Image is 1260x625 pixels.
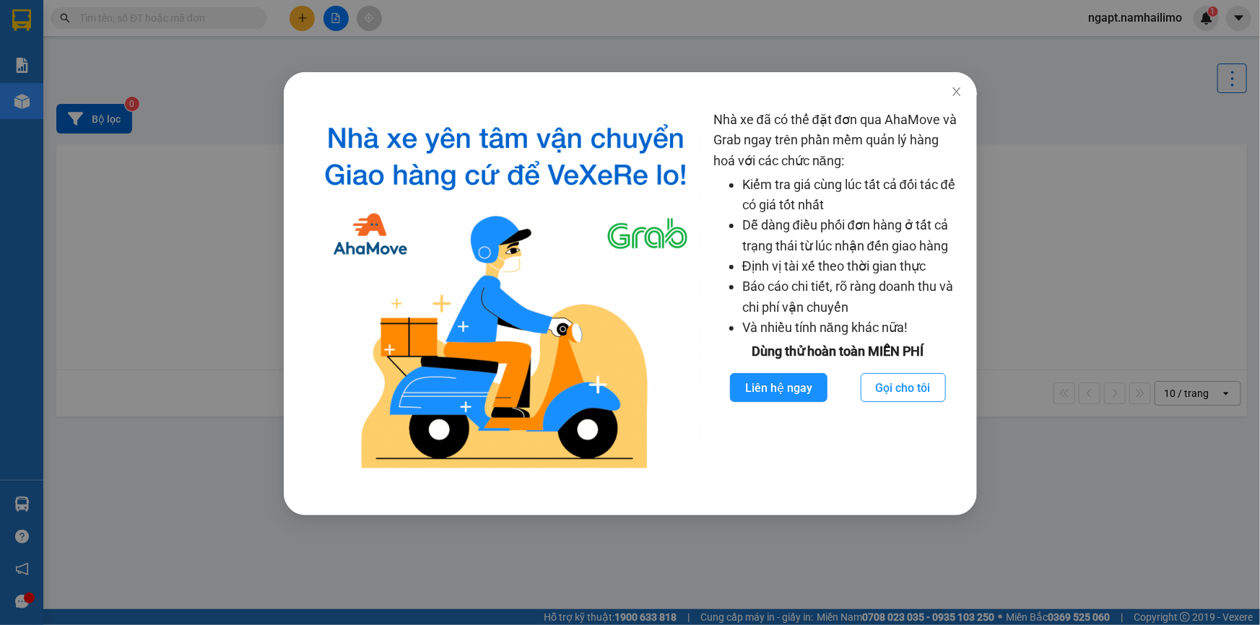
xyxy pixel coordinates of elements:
li: Kiểm tra giá cùng lúc tất cả đối tác để có giá tốt nhất [742,175,962,216]
span: Liên hệ ngay [744,379,812,397]
button: Liên hệ ngay [729,373,827,402]
button: Gọi cho tôi [860,373,945,402]
li: Và nhiều tính năng khác nữa! [742,318,962,338]
li: Dễ dàng điều phối đơn hàng ở tất cả trạng thái từ lúc nhận đến giao hàng [742,215,962,256]
button: Close [936,72,976,113]
img: logo [310,110,702,479]
li: Báo cáo chi tiết, rõ ràng doanh thu và chi phí vận chuyển [742,276,962,318]
div: Dùng thử hoàn toàn MIỄN PHÍ [713,341,962,362]
span: close [950,86,962,97]
div: Nhà xe đã có thể đặt đơn qua AhaMove và Grab ngay trên phần mềm quản lý hàng hoá với các chức năng: [713,110,962,479]
span: Gọi cho tôi [875,379,930,397]
li: Định vị tài xế theo thời gian thực [742,256,962,276]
